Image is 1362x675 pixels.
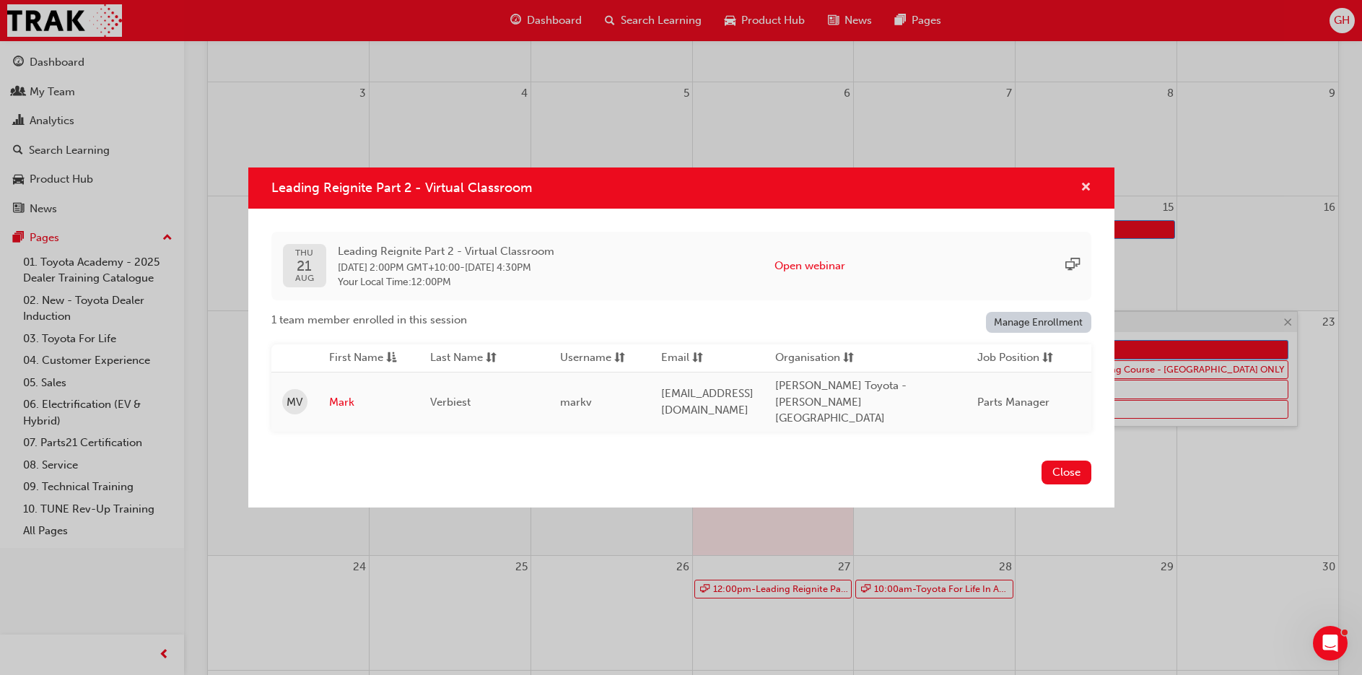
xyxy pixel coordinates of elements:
[430,349,510,367] button: Last Namesorting-icon
[295,274,314,283] span: AUG
[271,180,532,196] span: Leading Reignite Part 2 - Virtual Classroom
[843,349,854,367] span: sorting-icon
[775,379,907,424] span: [PERSON_NAME] Toyota - [PERSON_NAME][GEOGRAPHIC_DATA]
[338,243,554,260] span: Leading Reignite Part 2 - Virtual Classroom
[977,349,1057,367] button: Job Positionsorting-icon
[775,349,855,367] button: Organisationsorting-icon
[329,349,409,367] button: First Nameasc-icon
[661,387,754,417] span: [EMAIL_ADDRESS][DOMAIN_NAME]
[560,349,611,367] span: Username
[774,258,845,274] button: Open webinar
[338,261,460,274] span: 21 Aug 2025 2:00PM GMT+10:00
[271,312,467,328] span: 1 team member enrolled in this session
[1065,258,1080,274] span: sessionType_ONLINE_URL-icon
[430,396,471,409] span: Verbiest
[1081,182,1091,195] span: cross-icon
[248,167,1114,507] div: Leading Reignite Part 2 - Virtual Classroom
[1042,461,1091,484] button: Close
[430,349,483,367] span: Last Name
[560,349,639,367] button: Usernamesorting-icon
[977,349,1039,367] span: Job Position
[775,349,840,367] span: Organisation
[661,349,689,367] span: Email
[1081,179,1091,197] button: cross-icon
[560,396,592,409] span: markv
[465,261,531,274] span: 21 Aug 2025 4:30PM
[986,312,1091,333] a: Manage Enrollment
[338,243,554,289] div: -
[295,258,314,274] span: 21
[614,349,625,367] span: sorting-icon
[287,394,302,411] span: MV
[1313,626,1348,661] iframe: Intercom live chat
[338,276,554,289] span: Your Local Time : 12:00PM
[692,349,703,367] span: sorting-icon
[295,248,314,258] span: THU
[486,349,497,367] span: sorting-icon
[977,396,1049,409] span: Parts Manager
[1042,349,1053,367] span: sorting-icon
[661,349,741,367] button: Emailsorting-icon
[329,349,383,367] span: First Name
[386,349,397,367] span: asc-icon
[329,394,409,411] a: Mark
